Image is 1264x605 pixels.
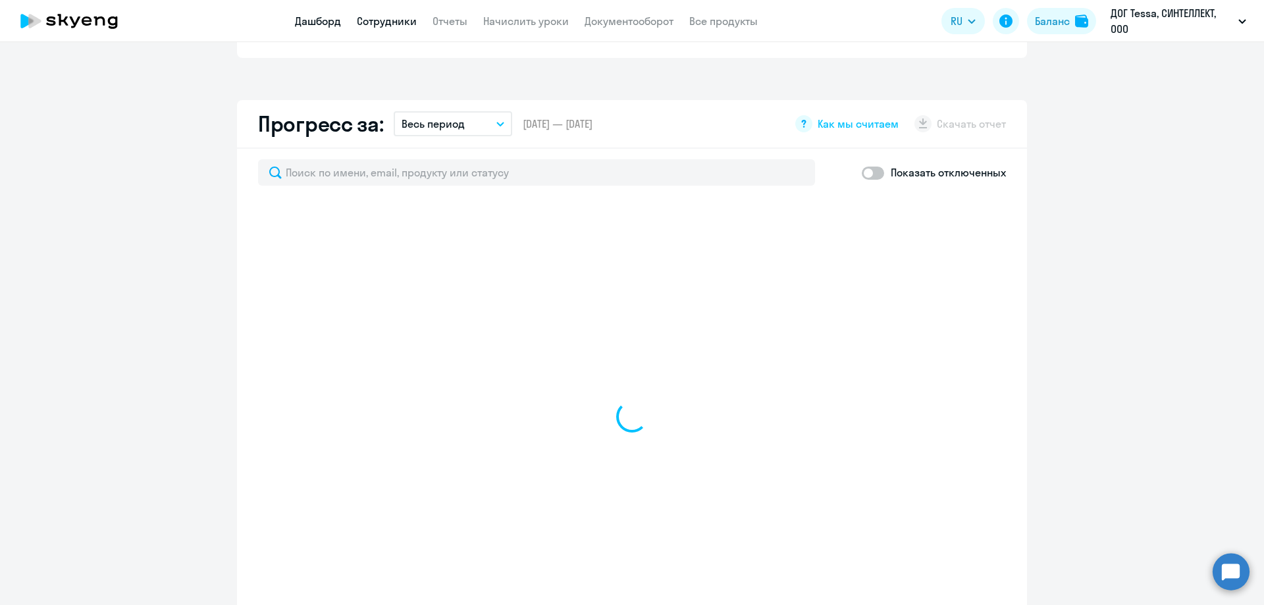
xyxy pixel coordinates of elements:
span: [DATE] — [DATE] [523,117,592,131]
a: Начислить уроки [483,14,569,28]
a: Документооборот [585,14,673,28]
a: Сотрудники [357,14,417,28]
a: Дашборд [295,14,341,28]
input: Поиск по имени, email, продукту или статусу [258,159,815,186]
button: Балансbalance [1027,8,1096,34]
p: ДОГ Tessa, СИНТЕЛЛЕКТ, ООО [1111,5,1233,37]
a: Все продукты [689,14,758,28]
img: balance [1075,14,1088,28]
button: Весь период [394,111,512,136]
button: ДОГ Tessa, СИНТЕЛЛЕКТ, ООО [1104,5,1253,37]
span: Как мы считаем [818,117,899,131]
h2: Прогресс за: [258,111,383,137]
p: Показать отключенных [891,165,1006,180]
a: Отчеты [433,14,467,28]
p: Весь период [402,116,465,132]
button: RU [941,8,985,34]
span: RU [951,13,962,29]
div: Баланс [1035,13,1070,29]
